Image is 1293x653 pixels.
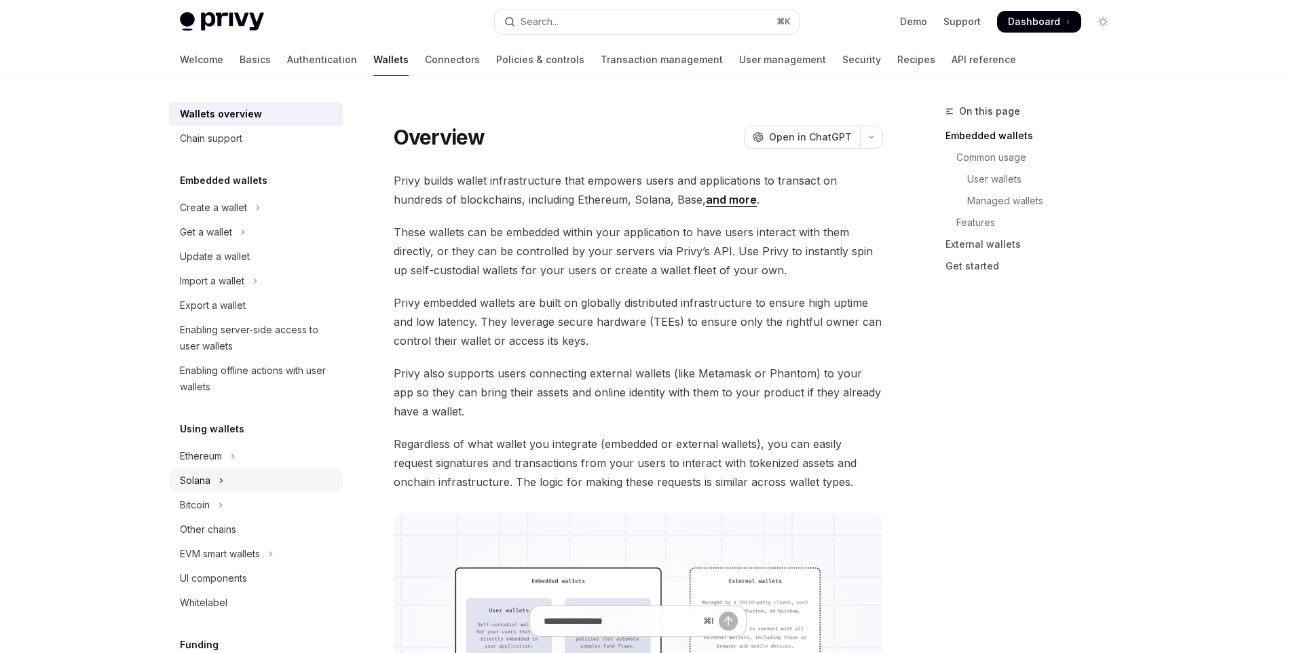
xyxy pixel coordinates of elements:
div: Ethereum [180,448,222,464]
div: UI components [180,570,247,586]
a: Enabling server-side access to user wallets [169,318,343,358]
div: Get a wallet [180,224,232,240]
div: Whitelabel [180,595,227,611]
a: Demo [900,15,927,29]
h1: Overview [394,125,485,149]
a: Connectors [425,43,480,76]
span: ⌘ K [776,16,791,27]
a: Security [842,43,881,76]
span: On this page [959,103,1020,119]
a: Whitelabel [169,591,343,615]
a: and more [706,193,757,207]
h5: Using wallets [180,421,244,437]
img: light logo [180,12,264,31]
span: Open in ChatGPT [769,130,852,144]
div: Other chains [180,521,236,538]
div: EVM smart wallets [180,546,260,562]
a: Transaction management [601,43,723,76]
div: Solana [180,472,210,489]
a: User wallets [945,168,1125,190]
button: Toggle Get a wallet section [169,220,343,244]
a: User management [739,43,826,76]
div: Import a wallet [180,273,244,289]
div: Enabling offline actions with user wallets [180,362,335,395]
div: Search... [521,14,559,30]
span: These wallets can be embedded within your application to have users interact with them directly, ... [394,223,883,280]
a: Features [945,212,1125,234]
button: Toggle dark mode [1092,11,1114,33]
button: Toggle Solana section [169,468,343,493]
button: Toggle Bitcoin section [169,493,343,517]
a: Dashboard [997,11,1081,33]
div: Export a wallet [180,297,246,314]
button: Toggle EVM smart wallets section [169,542,343,566]
input: Ask a question... [544,606,698,636]
button: Open in ChatGPT [744,126,860,149]
a: Update a wallet [169,244,343,269]
a: Policies & controls [496,43,584,76]
a: Recipes [897,43,935,76]
a: Support [943,15,981,29]
a: Authentication [287,43,357,76]
button: Toggle Import a wallet section [169,269,343,293]
span: Dashboard [1008,15,1060,29]
span: Regardless of what wallet you integrate (embedded or external wallets), you can easily request si... [394,434,883,491]
button: Open search [495,10,799,34]
a: Other chains [169,517,343,542]
a: Common usage [945,147,1125,168]
div: Update a wallet [180,248,250,265]
button: Toggle Create a wallet section [169,195,343,220]
a: API reference [952,43,1016,76]
a: Managed wallets [945,190,1125,212]
div: Wallets overview [180,106,262,122]
a: Enabling offline actions with user wallets [169,358,343,399]
h5: Embedded wallets [180,172,267,189]
span: Privy also supports users connecting external wallets (like Metamask or Phantom) to your app so t... [394,364,883,421]
a: UI components [169,566,343,591]
div: Create a wallet [180,200,247,216]
div: Bitcoin [180,497,210,513]
a: External wallets [945,234,1125,255]
span: Privy embedded wallets are built on globally distributed infrastructure to ensure high uptime and... [394,293,883,350]
a: Wallets overview [169,102,343,126]
div: Chain support [180,130,242,147]
div: Enabling server-side access to user wallets [180,322,335,354]
a: Wallets [373,43,409,76]
a: Basics [240,43,271,76]
button: Toggle Ethereum section [169,444,343,468]
h5: Funding [180,637,219,653]
span: Privy builds wallet infrastructure that empowers users and applications to transact on hundreds o... [394,171,883,209]
a: Get started [945,255,1125,277]
a: Export a wallet [169,293,343,318]
a: Embedded wallets [945,125,1125,147]
a: Welcome [180,43,223,76]
button: Send message [719,612,738,631]
a: Chain support [169,126,343,151]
